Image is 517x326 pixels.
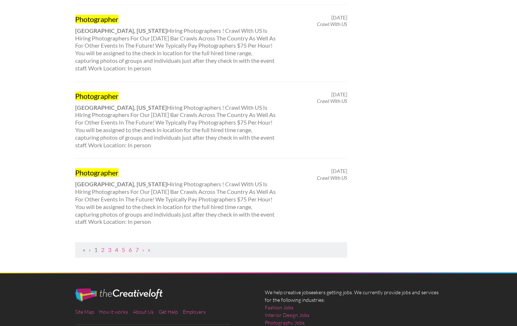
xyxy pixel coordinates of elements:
a: Interior Design Jobs [265,311,309,319]
a: Page 4 [115,246,118,253]
mark: Photographer [75,92,119,100]
strong: [GEOGRAPHIC_DATA], [US_STATE] [75,27,167,34]
div: Hiring Photographers ! Crawl With US Is Hiring Photographers For Our [DATE] Bar Crawls Across The... [69,14,283,72]
a: Photographer [75,168,276,177]
a: About Us [133,309,154,315]
a: Page 3 [108,246,111,253]
a: Last Page, Page 26 [148,246,150,253]
div: Hiring Photographers ! Crawl With US Is Hiring Photographers For Our [DATE] Bar Crawls Across The... [69,168,283,226]
mark: Photographer [75,168,119,177]
strong: [GEOGRAPHIC_DATA], [US_STATE] [75,181,167,187]
a: Photographer [75,91,276,101]
a: Page 2 [101,246,104,253]
span: [DATE] [331,91,347,98]
a: Next Page [142,246,144,253]
a: Get Help [159,309,178,315]
em: Crawl With US [317,98,347,104]
span: Previous Page [89,246,91,253]
span: First Page [83,246,85,253]
strong: [GEOGRAPHIC_DATA], [US_STATE] [75,104,167,111]
a: Site Map [75,309,94,315]
a: Photographer [75,14,276,24]
a: Employers [183,309,206,315]
em: Crawl With US [317,175,347,181]
a: How it works [99,309,128,315]
mark: Photographer [75,15,119,23]
a: Page 5 [122,246,125,253]
a: Page 7 [135,246,139,253]
span: [DATE] [331,14,347,21]
a: Page 1 [94,246,98,253]
em: Crawl With US [317,21,347,27]
img: The Creative Loft [75,288,163,301]
a: Page 6 [129,246,132,253]
div: Hiring Photographers ! Crawl With US Is Hiring Photographers For Our [DATE] Bar Crawls Across The... [69,91,283,149]
span: [DATE] [331,168,347,174]
a: Fashion Jobs [265,304,293,311]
